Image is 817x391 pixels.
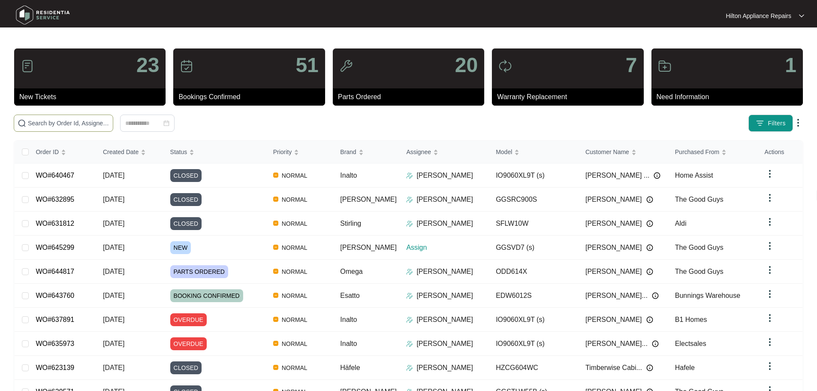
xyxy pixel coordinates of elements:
[170,217,202,230] span: CLOSED
[646,316,653,323] img: Info icon
[340,364,360,371] span: Häfele
[675,292,740,299] span: Bunnings Warehouse
[273,365,278,370] img: Vercel Logo
[340,172,357,179] span: Inalto
[765,217,775,227] img: dropdown arrow
[278,315,311,325] span: NORMAL
[273,341,278,346] img: Vercel Logo
[273,293,278,298] img: Vercel Logo
[765,241,775,251] img: dropdown arrow
[668,141,758,164] th: Purchased From
[765,361,775,371] img: dropdown arrow
[333,141,399,164] th: Brand
[406,196,413,203] img: Assigner Icon
[406,172,413,179] img: Assigner Icon
[278,363,311,373] span: NORMAL
[170,361,202,374] span: CLOSED
[646,220,653,227] img: Info icon
[489,236,579,260] td: GGSVD7 (s)
[489,164,579,188] td: IO9060XL9T (s)
[21,59,34,73] img: icon
[646,268,653,275] img: Info icon
[585,315,642,325] span: [PERSON_NAME]
[273,173,278,178] img: Vercel Logo
[103,364,124,371] span: [DATE]
[170,241,191,254] span: NEW
[489,188,579,212] td: GGSRC900S
[163,141,266,164] th: Status
[36,196,74,203] a: WO#632895
[273,147,292,157] span: Priority
[340,196,397,203] span: [PERSON_NAME]
[675,220,687,227] span: Aldi
[406,292,413,299] img: Assigner Icon
[278,267,311,277] span: NORMAL
[103,244,124,251] span: [DATE]
[28,118,109,128] input: Search by Order Id, Assignee Name, Customer Name, Brand and Model
[793,118,803,128] img: dropdown arrow
[406,147,431,157] span: Assignee
[103,292,124,299] span: [DATE]
[758,141,802,164] th: Actions
[266,141,334,164] th: Priority
[406,220,413,227] img: Assigner Icon
[585,242,642,253] span: [PERSON_NAME]
[340,147,356,157] span: Brand
[406,316,413,323] img: Assigner Icon
[658,59,672,73] img: icon
[338,92,484,102] p: Parts Ordered
[278,291,311,301] span: NORMAL
[170,313,207,326] span: OVERDUE
[626,55,637,76] p: 7
[585,147,629,157] span: Customer Name
[278,194,311,205] span: NORMAL
[675,268,724,275] span: The Good Guys
[96,141,163,164] th: Created Date
[675,244,724,251] span: The Good Guys
[416,315,473,325] p: [PERSON_NAME]
[416,218,473,229] p: [PERSON_NAME]
[19,92,166,102] p: New Tickets
[585,291,648,301] span: [PERSON_NAME]...
[18,119,26,127] img: search-icon
[180,59,193,73] img: icon
[273,197,278,202] img: Vercel Logo
[103,316,124,323] span: [DATE]
[579,141,668,164] th: Customer Name
[406,364,413,371] img: Assigner Icon
[36,268,74,275] a: WO#644817
[36,244,74,251] a: WO#645299
[416,267,473,277] p: [PERSON_NAME]
[765,265,775,275] img: dropdown arrow
[170,265,228,278] span: PARTS ORDERED
[103,340,124,347] span: [DATE]
[278,170,311,181] span: NORMAL
[170,193,202,206] span: CLOSED
[765,169,775,179] img: dropdown arrow
[416,339,473,349] p: [PERSON_NAME]
[273,317,278,322] img: Vercel Logo
[416,363,473,373] p: [PERSON_NAME]
[497,92,643,102] p: Warranty Replacement
[170,337,207,350] span: OVERDUE
[585,194,642,205] span: [PERSON_NAME]
[178,92,325,102] p: Bookings Confirmed
[585,218,642,229] span: [PERSON_NAME]
[768,119,786,128] span: Filters
[675,172,713,179] span: Home Assist
[654,172,660,179] img: Info icon
[170,289,243,302] span: BOOKING CONFIRMED
[13,2,73,28] img: residentia service logo
[675,316,707,323] span: B1 Homes
[652,340,659,347] img: Info icon
[765,337,775,347] img: dropdown arrow
[340,244,397,251] span: [PERSON_NAME]
[489,356,579,380] td: HZCG604WC
[273,269,278,274] img: Vercel Logo
[170,169,202,182] span: CLOSED
[489,332,579,356] td: IO9060XL9T (s)
[416,291,473,301] p: [PERSON_NAME]
[273,245,278,250] img: Vercel Logo
[340,292,359,299] span: Esatto
[585,339,648,349] span: [PERSON_NAME]...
